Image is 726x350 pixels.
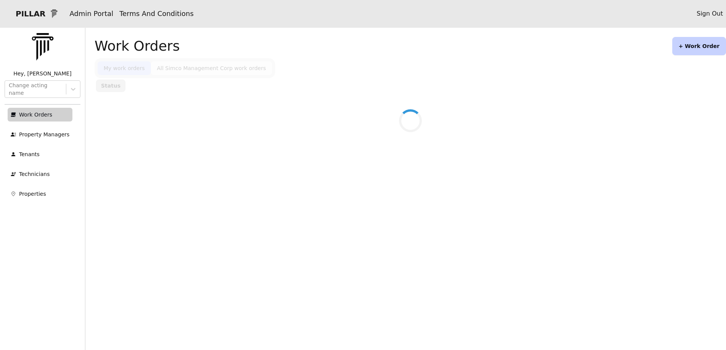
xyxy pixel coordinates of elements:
[697,9,723,18] a: Sign Out
[19,111,52,118] p: Work Orders
[10,8,45,19] p: PILLAR
[19,190,46,198] p: Properties
[19,131,69,138] p: Property Managers
[8,167,72,181] a: Technicians
[5,70,80,77] p: Hey, [PERSON_NAME]
[8,108,72,121] a: Work Orders
[24,28,62,66] img: PILLAR
[19,150,40,158] p: Tenants
[3,5,66,23] a: PILLAR
[69,10,113,18] a: Admin Portal
[8,128,72,141] a: Property Managers
[8,147,72,161] a: Tenants
[672,37,726,55] button: + Work Order
[8,187,72,201] a: Properties
[19,170,50,178] p: Technicians
[95,38,180,54] h1: Work Orders
[9,82,62,97] div: Change acting name
[48,8,60,19] img: 1
[119,10,194,18] a: Terms And Conditions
